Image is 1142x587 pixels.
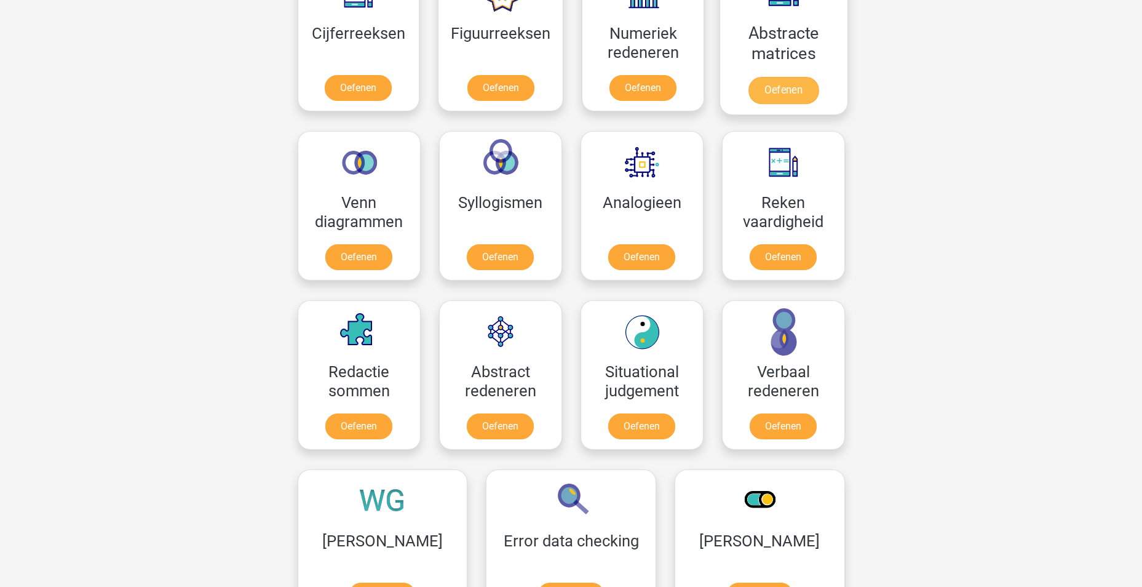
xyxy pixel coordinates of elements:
a: Oefenen [467,75,534,101]
a: Oefenen [325,413,392,439]
a: Oefenen [750,244,817,270]
a: Oefenen [750,413,817,439]
a: Oefenen [467,413,534,439]
a: Oefenen [609,75,676,101]
a: Oefenen [467,244,534,270]
a: Oefenen [748,77,819,104]
a: Oefenen [325,244,392,270]
a: Oefenen [325,75,392,101]
a: Oefenen [608,244,675,270]
a: Oefenen [608,413,675,439]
